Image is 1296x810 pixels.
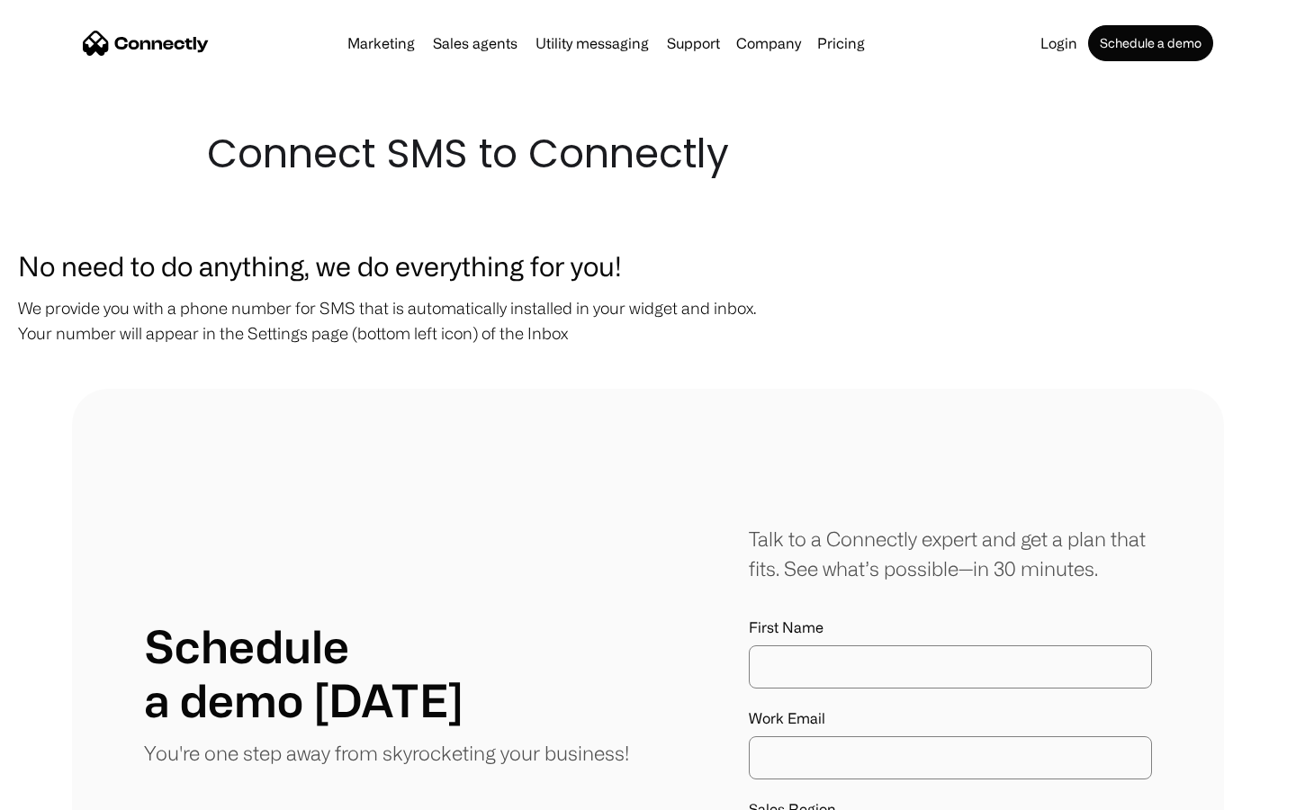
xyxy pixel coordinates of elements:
div: Company [736,31,801,56]
a: Schedule a demo [1088,25,1213,61]
p: We provide you with a phone number for SMS that is automatically installed in your widget and inb... [18,295,1278,346]
h1: Connect SMS to Connectly [207,126,1089,182]
p: ‍ [18,355,1278,380]
label: Work Email [749,710,1152,727]
div: Company [731,31,806,56]
ul: Language list [36,778,108,804]
a: Sales agents [426,36,525,50]
div: Talk to a Connectly expert and get a plan that fits. See what’s possible—in 30 minutes. [749,524,1152,583]
aside: Language selected: English [18,778,108,804]
a: Login [1033,36,1084,50]
p: You're one step away from skyrocketing your business! [144,738,629,768]
h3: No need to do anything, we do everything for you! [18,245,1278,286]
h1: Schedule a demo [DATE] [144,619,463,727]
a: Utility messaging [528,36,656,50]
a: Support [660,36,727,50]
a: home [83,30,209,57]
label: First Name [749,619,1152,636]
a: Pricing [810,36,872,50]
a: Marketing [340,36,422,50]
